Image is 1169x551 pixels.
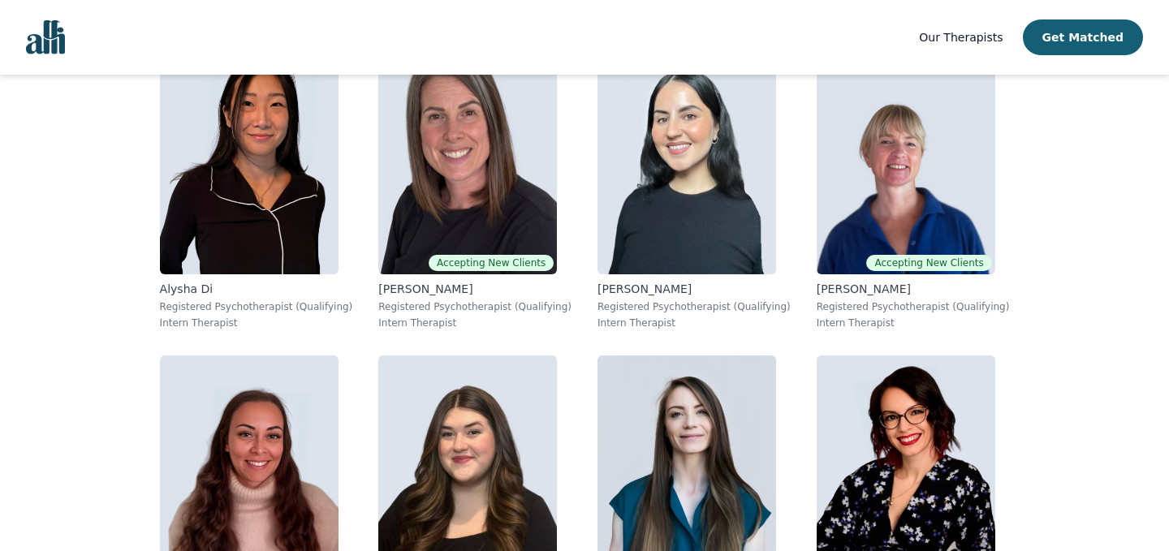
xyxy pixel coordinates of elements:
p: [PERSON_NAME] [378,281,572,297]
p: [PERSON_NAME] [817,281,1010,297]
a: Stephanie_BunkerAccepting New Clients[PERSON_NAME]Registered Psychotherapist (Qualifying)Intern T... [365,28,584,342]
p: Intern Therapist [597,316,791,329]
p: [PERSON_NAME] [597,281,791,297]
p: Intern Therapist [817,316,1010,329]
img: Heather_Barker [817,41,995,274]
span: Our Therapists [919,31,1003,44]
span: Accepting New Clients [866,255,991,271]
p: Intern Therapist [160,316,353,329]
a: Our Therapists [919,28,1003,47]
button: Get Matched [1023,19,1143,55]
span: Accepting New Clients [429,255,554,271]
p: Registered Psychotherapist (Qualifying) [160,300,353,313]
a: Alysha_DiAlysha DiRegistered Psychotherapist (Qualifying)Intern Therapist [147,28,366,342]
img: Alysha_Di [160,41,339,274]
p: Registered Psychotherapist (Qualifying) [597,300,791,313]
img: Stephanie_Bunker [378,41,557,274]
p: Registered Psychotherapist (Qualifying) [817,300,1010,313]
img: Ayah_El-husseini [597,41,776,274]
a: Heather_BarkerAccepting New Clients[PERSON_NAME]Registered Psychotherapist (Qualifying)Intern The... [804,28,1023,342]
p: Alysha Di [160,281,353,297]
a: Ayah_El-husseini[PERSON_NAME]Registered Psychotherapist (Qualifying)Intern Therapist [584,28,804,342]
p: Intern Therapist [378,316,572,329]
p: Registered Psychotherapist (Qualifying) [378,300,572,313]
img: alli logo [26,20,65,54]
